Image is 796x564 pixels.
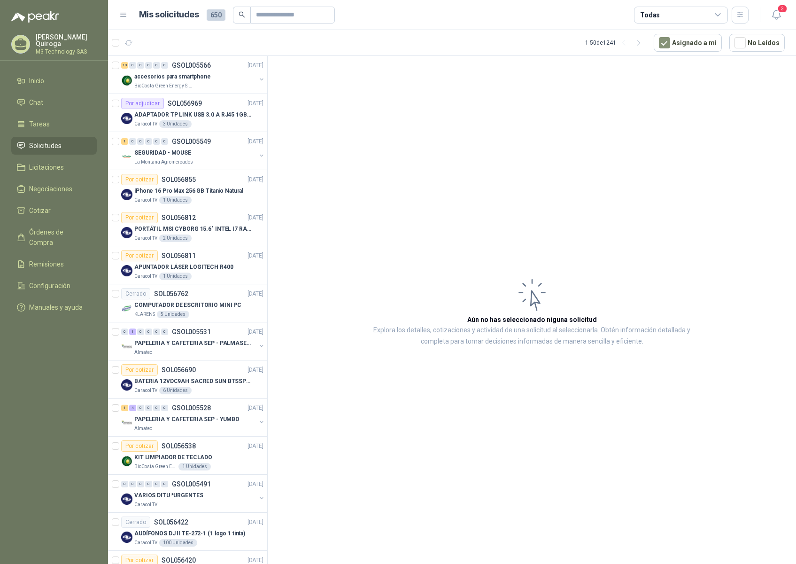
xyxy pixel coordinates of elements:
[172,329,211,335] p: GSOL005531
[29,76,44,86] span: Inicio
[134,82,193,90] p: BioCosta Green Energy S.A.S
[121,455,132,467] img: Company Logo
[157,311,189,318] div: 5 Unidades
[162,557,196,564] p: SOL056420
[247,480,263,489] p: [DATE]
[108,94,267,132] a: Por adjudicarSOL056969[DATE] Company LogoADAPTADOR TP LINK USB 3.0 A RJ45 1GB WINDOWSCaracol TV3 ...
[134,120,157,128] p: Caracol TV
[29,259,64,269] span: Remisiones
[153,138,160,145] div: 0
[121,493,132,505] img: Company Logo
[129,62,136,69] div: 0
[121,174,158,185] div: Por cotizar
[108,284,267,322] a: CerradoSOL056762[DATE] Company LogoCOMPUTADOR DE ESCRITORIO MINI PCKLARENS5 Unidades
[11,223,97,251] a: Órdenes de Compra
[11,94,97,111] a: Chat
[134,225,251,234] p: PORTÁTIL MSI CYBORG 15.6" INTEL I7 RAM 32GB - 1 TB / Nvidia GeForce RTX 4050
[159,387,192,394] div: 6 Unidades
[134,349,152,356] p: Almatec
[129,481,136,487] div: 0
[145,329,152,335] div: 0
[159,273,192,280] div: 1 Unidades
[129,138,136,145] div: 0
[11,72,97,90] a: Inicio
[134,187,243,196] p: iPhone 16 Pro Max 256 GB Titanio Natural
[134,377,251,386] p: BATERIA 12VDC9AH SACRED SUN BTSSP12-9HR
[137,138,144,145] div: 0
[29,205,51,216] span: Cotizar
[134,196,157,204] p: Caracol TV
[121,60,265,90] a: 10 0 0 0 0 0 GSOL005566[DATE] Company Logoaccesorios para smartphoneBioCosta Green Energy S.A.S
[121,478,265,509] a: 0 0 0 0 0 0 GSOL005491[DATE] Company LogoVARIOS DITU *URGENTESCaracol TV
[29,97,43,108] span: Chat
[29,119,50,129] span: Tareas
[121,189,132,200] img: Company Logo
[121,326,265,356] a: 0 1 0 0 0 0 GSOL005531[DATE] Company LogoPAPELERIA Y CAFETERIA SEP - PALMASECAAlmatec
[777,4,788,13] span: 3
[29,141,62,151] span: Solicitudes
[121,113,132,124] img: Company Logo
[134,263,233,272] p: APUNTADOR LÁSER LOGITECH R400
[178,463,211,470] div: 1 Unidades
[729,34,785,52] button: No Leídos
[121,136,265,166] a: 1 0 0 0 0 0 GSOL005549[DATE] Company LogoSEGURIDAD - MOUSELa Montaña Agromercados
[121,379,132,391] img: Company Logo
[29,302,83,313] span: Manuales y ayuda
[247,251,263,260] p: [DATE]
[121,303,132,314] img: Company Logo
[134,453,212,462] p: KIT LIMPIADOR DE TECLADO
[121,532,132,543] img: Company Logo
[134,387,157,394] p: Caracol TV
[153,329,160,335] div: 0
[247,137,263,146] p: [DATE]
[134,491,203,500] p: VARIOS DITU *URGENTES
[145,138,152,145] div: 0
[121,75,132,86] img: Company Logo
[121,402,265,432] a: 1 4 0 0 0 0 GSOL005528[DATE] Company LogoPAPELERIA Y CAFETERIA SEP - YUMBOAlmatec
[247,366,263,375] p: [DATE]
[161,405,168,411] div: 0
[121,405,128,411] div: 1
[134,158,193,166] p: La Montaña Agromercados
[585,35,646,50] div: 1 - 50 de 1241
[134,311,155,318] p: KLARENS
[161,62,168,69] div: 0
[121,138,128,145] div: 1
[108,170,267,208] a: Por cotizarSOL056855[DATE] Company LogoiPhone 16 Pro Max 256 GB Titanio NaturalCaracol TV1 Unidades
[161,329,168,335] div: 0
[161,481,168,487] div: 0
[29,162,64,172] span: Licitaciones
[134,235,157,242] p: Caracol TV
[121,151,132,162] img: Company Logo
[129,405,136,411] div: 4
[36,49,97,55] p: M3 Technology SAS
[108,208,267,246] a: Por cotizarSOL056812[DATE] Company LogoPORTÁTIL MSI CYBORG 15.6" INTEL I7 RAM 32GB - 1 TB / Nvidi...
[172,481,211,487] p: GSOL005491
[121,517,150,528] div: Cerrado
[134,529,245,538] p: AUDÍFONOS DJ II TE-272-1 (1 logo 1 tinta)
[153,405,160,411] div: 0
[121,212,158,223] div: Por cotizar
[134,273,157,280] p: Caracol TV
[121,250,158,261] div: Por cotizar
[172,138,211,145] p: GSOL005549
[153,62,160,69] div: 0
[162,367,196,373] p: SOL056690
[29,184,72,194] span: Negociaciones
[11,298,97,316] a: Manuales y ayuda
[134,501,157,509] p: Caracol TV
[247,328,263,337] p: [DATE]
[29,281,70,291] span: Configuración
[640,10,660,20] div: Todas
[161,138,168,145] div: 0
[108,246,267,284] a: Por cotizarSOL056811[DATE] Company LogoAPUNTADOR LÁSER LOGITECH R400Caracol TV1 Unidades
[121,440,158,452] div: Por cotizar
[162,176,196,183] p: SOL056855
[134,463,177,470] p: BioCosta Green Energy S.A.S
[11,202,97,219] a: Cotizar
[139,8,199,22] h1: Mis solicitudes
[121,265,132,276] img: Company Logo
[121,481,128,487] div: 0
[162,214,196,221] p: SOL056812
[134,149,191,157] p: SEGURIDAD - MOUSE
